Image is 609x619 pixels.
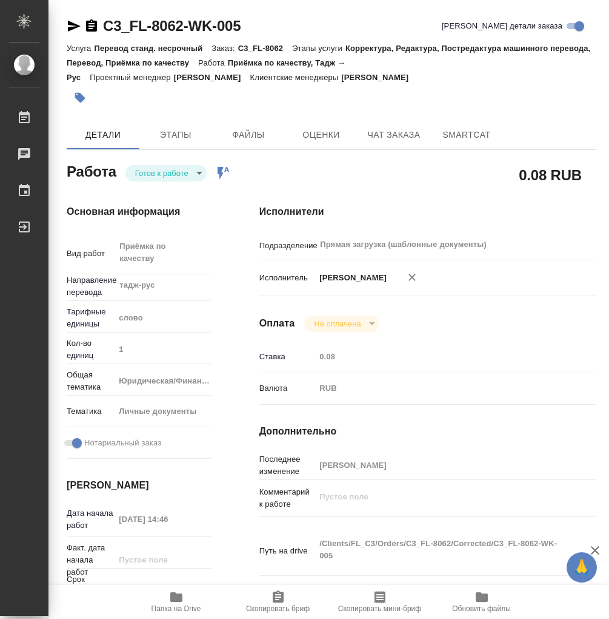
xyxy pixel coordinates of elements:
[227,585,329,619] button: Скопировать бриф
[250,73,342,82] p: Клиентские менеджеры
[315,378,567,399] div: RUB
[125,585,227,619] button: Папка на Drive
[174,73,250,82] p: [PERSON_NAME]
[571,555,592,580] span: 🙏
[115,401,224,422] div: Личные документы
[67,44,94,53] p: Услуга
[115,308,224,328] div: слово
[399,264,425,291] button: Удалить исполнителя
[115,551,210,569] input: Пустое поле
[315,348,567,365] input: Пустое поле
[67,573,115,610] p: Срок завершения работ
[246,604,310,613] span: Скопировать бриф
[74,127,132,143] span: Детали
[115,340,210,358] input: Пустое поле
[115,510,210,528] input: Пустое поле
[431,585,533,619] button: Обновить файлы
[259,486,316,510] p: Комментарий к работе
[67,369,115,393] p: Общая тематика
[147,127,205,143] span: Этапы
[84,437,161,449] span: Нотариальный заказ
[519,164,582,185] h2: 0.08 RUB
[115,583,210,600] input: Пустое поле
[259,272,316,284] p: Исполнитель
[315,533,567,566] textarea: /Clients/FL_C3/Orders/C3_FL-8062/Corrected/C3_FL-8062-WK-005
[198,58,228,67] p: Работа
[103,18,241,34] a: C3_FL-8062-WK-005
[67,306,115,330] p: Тарифные единицы
[304,316,379,332] div: Готов к работе
[67,405,115,418] p: Тематика
[67,205,211,219] h4: Основная информация
[292,127,350,143] span: Оценки
[341,73,418,82] p: [PERSON_NAME]
[442,20,562,32] span: [PERSON_NAME] детали заказа
[259,424,596,439] h4: Дополнительно
[259,453,316,478] p: Последнее изменение
[94,44,211,53] p: Перевод станд. несрочный
[115,371,224,391] div: Юридическая/Финансовая
[338,604,421,613] span: Скопировать мини-бриф
[567,552,597,583] button: 🙏
[84,19,99,33] button: Скопировать ссылку
[292,44,345,53] p: Этапы услуги
[259,316,295,331] h4: Оплата
[67,248,115,260] p: Вид работ
[67,337,115,362] p: Кол-во единиц
[259,351,316,363] p: Ставка
[259,240,316,252] p: Подразделение
[259,545,316,557] p: Путь на drive
[365,127,423,143] span: Чат заказа
[259,205,596,219] h4: Исполнители
[151,604,201,613] span: Папка на Drive
[211,44,238,53] p: Заказ:
[329,585,431,619] button: Скопировать мини-бриф
[90,73,173,82] p: Проектный менеджер
[67,542,115,578] p: Факт. дата начала работ
[67,507,115,532] p: Дата начала работ
[219,127,278,143] span: Файлы
[67,19,81,33] button: Скопировать ссылку для ЯМессенджера
[67,274,115,299] p: Направление перевода
[67,84,93,111] button: Добавить тэг
[67,478,211,493] h4: [PERSON_NAME]
[310,319,364,329] button: Не оплачена
[259,382,316,394] p: Валюта
[67,160,116,181] h2: Работа
[315,456,567,474] input: Пустое поле
[315,272,387,284] p: [PERSON_NAME]
[452,604,511,613] span: Обновить файлы
[131,168,192,178] button: Готов к работе
[238,44,292,53] p: C3_FL-8062
[438,127,496,143] span: SmartCat
[125,165,207,181] div: Готов к работе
